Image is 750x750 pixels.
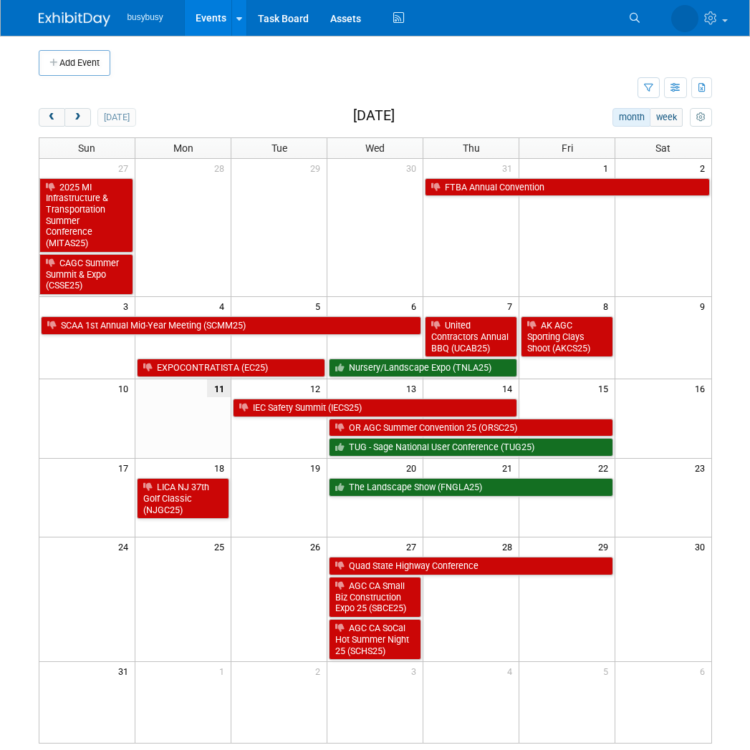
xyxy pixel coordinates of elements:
[597,379,615,397] span: 15
[501,379,519,397] span: 14
[233,399,517,417] a: IEC Safety Summit (IECS25)
[41,316,422,335] a: SCAA 1st Annual Mid-Year Meeting (SCMM25)
[501,459,519,477] span: 21
[698,662,711,680] span: 6
[117,379,135,397] span: 10
[309,159,327,177] span: 29
[329,557,613,575] a: Quad State Highway Conference
[671,5,698,32] img: Braden Gillespie
[122,297,135,315] span: 3
[314,297,327,315] span: 5
[213,159,231,177] span: 28
[405,459,423,477] span: 20
[207,379,231,397] span: 11
[602,297,615,315] span: 8
[425,178,710,197] a: FTBA Annual Convention
[64,108,91,127] button: next
[501,159,519,177] span: 31
[117,537,135,555] span: 24
[329,438,613,457] a: TUG - Sage National User Conference (TUG25)
[39,50,110,76] button: Add Event
[218,662,231,680] span: 1
[696,113,706,122] i: Personalize Calendar
[698,159,711,177] span: 2
[329,478,613,497] a: The Landscape Show (FNGLA25)
[463,142,480,154] span: Thu
[353,108,395,124] h2: [DATE]
[39,108,65,127] button: prev
[693,379,711,397] span: 16
[597,459,615,477] span: 22
[314,662,327,680] span: 2
[602,159,615,177] span: 1
[213,537,231,555] span: 25
[602,662,615,680] span: 5
[329,619,421,660] a: AGC CA SoCal Hot Summer Night 25 (SCHS25)
[562,142,573,154] span: Fri
[137,359,325,377] a: EXPOCONTRATISTA (EC25)
[597,537,615,555] span: 29
[405,159,423,177] span: 30
[521,316,613,357] a: AK AGC Sporting Clays Shoot (AKCS25)
[128,12,163,22] span: busybusy
[410,297,423,315] span: 6
[173,142,193,154] span: Mon
[693,537,711,555] span: 30
[97,108,135,127] button: [DATE]
[405,379,423,397] span: 13
[329,359,517,377] a: Nursery/Landscape Expo (TNLA25)
[698,297,711,315] span: 9
[218,297,231,315] span: 4
[39,254,134,295] a: CAGC Summer Summit & Expo (CSSE25)
[329,419,613,437] a: OR AGC Summer Convention 25 (ORSC25)
[655,142,670,154] span: Sat
[117,159,135,177] span: 27
[650,108,683,127] button: week
[78,142,95,154] span: Sun
[501,537,519,555] span: 28
[117,459,135,477] span: 17
[39,178,134,253] a: 2025 MI Infrastructure & Transportation Summer Conference (MITAS25)
[309,459,327,477] span: 19
[405,537,423,555] span: 27
[693,459,711,477] span: 23
[329,577,421,618] a: AGC CA Small Biz Construction Expo 25 (SBCE25)
[690,108,711,127] button: myCustomButton
[117,662,135,680] span: 31
[309,537,327,555] span: 26
[137,478,229,519] a: LICA NJ 37th Golf Classic (NJGC25)
[612,108,650,127] button: month
[309,379,327,397] span: 12
[271,142,287,154] span: Tue
[39,12,110,26] img: ExhibitDay
[365,142,385,154] span: Wed
[506,297,519,315] span: 7
[213,459,231,477] span: 18
[506,662,519,680] span: 4
[410,662,423,680] span: 3
[425,316,517,357] a: United Contractors Annual BBQ (UCAB25)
